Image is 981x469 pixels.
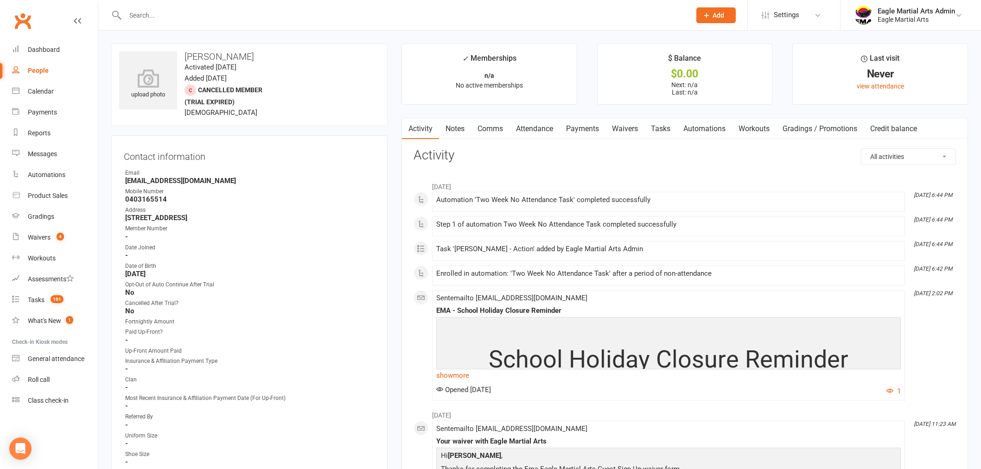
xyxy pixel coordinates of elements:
a: Waivers [605,118,644,139]
p: Next: n/a Last: n/a [606,81,764,96]
a: Payments [12,102,98,123]
strong: - [125,251,375,260]
span: Opened [DATE] [436,386,491,394]
div: Member Number [125,224,375,233]
div: upload photo [119,69,177,100]
span: Add [713,12,724,19]
div: Shoe Size [125,450,375,459]
div: Referred By [125,412,375,421]
div: Eagle Martial Arts Admin [878,7,955,15]
a: Automations [677,118,732,139]
div: Dashboard [28,46,60,53]
div: Assessments [28,275,74,283]
div: Cancelled After Trial? [125,299,375,308]
span: Sent email to [EMAIL_ADDRESS][DOMAIN_NAME] [436,294,587,302]
div: Memberships [462,52,516,70]
div: What's New [28,317,61,324]
strong: - [125,458,375,466]
span: 4 [57,233,64,241]
h3: [PERSON_NAME] [119,51,380,62]
div: Payments [28,108,57,116]
div: Uniform Size [125,431,375,440]
a: Payments [560,118,605,139]
div: Automation 'Two Week No Attendance Task' completed successfully [436,196,901,204]
strong: - [125,439,375,448]
a: Automations [12,165,98,185]
span: 101 [51,295,64,303]
strong: No [125,288,375,297]
i: [DATE] 6:44 PM [914,216,952,223]
a: view attendance [857,82,904,90]
button: Add [696,7,736,23]
div: Address [125,206,375,215]
i: [DATE] 6:44 PM [914,192,952,198]
div: Class check-in [28,397,69,404]
a: Reports [12,123,98,144]
div: EMA - School Holiday Closure Reminder [436,307,901,315]
span: No active memberships [456,82,523,89]
a: What's New1 [12,311,98,331]
div: General attendance [28,355,84,362]
strong: - [125,365,375,373]
i: [DATE] 11:23 AM [914,421,956,427]
span: Cancelled member (trial expired) [185,86,262,106]
span: Sent email to [EMAIL_ADDRESS][DOMAIN_NAME] [436,425,587,433]
a: Workouts [732,118,776,139]
a: Product Sales [12,185,98,206]
strong: n/a [484,72,494,79]
div: Most Recent Insurance & Affiliation Payment Date (For Up-Front) [125,394,375,403]
div: Mobile Number [125,187,375,196]
i: [DATE] 6:42 PM [914,266,952,272]
span: [DEMOGRAPHIC_DATA] [185,108,257,117]
div: Date of Birth [125,262,375,271]
p: Hi , [439,450,898,463]
i: [DATE] 6:44 PM [914,241,952,247]
div: Eagle Martial Arts [878,15,955,24]
a: Notes [439,118,471,139]
strong: - [125,383,375,392]
div: Tasks [28,296,45,304]
a: Gradings [12,206,98,227]
div: Date Joined [125,243,375,252]
div: $ Balance [668,52,701,69]
div: People [28,67,49,74]
a: Comms [471,118,510,139]
h3: Contact information [124,148,375,162]
div: Enrolled in automation: 'Two Week No Attendance Task' after a period of non-attendance [436,270,901,278]
a: Workouts [12,248,98,269]
div: Open Intercom Messenger [9,437,32,460]
div: Your waiver with Eagle Martial Arts [436,437,901,445]
div: Waivers [28,234,51,241]
div: Messages [28,150,57,158]
time: Activated [DATE] [185,63,236,71]
strong: [STREET_ADDRESS] [125,214,375,222]
a: Messages [12,144,98,165]
a: General attendance kiosk mode [12,349,98,369]
strong: - [125,402,375,410]
div: Automations [28,171,65,178]
div: Insurance & Affiliation Payment Type [125,357,375,366]
strong: 0403165514 [125,195,375,203]
div: Opt-Out of Auto Continue After Trial [125,280,375,289]
a: Calendar [12,81,98,102]
div: Task '[PERSON_NAME] - Action' added by Eagle Martial Arts Admin [436,245,901,253]
strong: [PERSON_NAME] [448,451,501,460]
input: Search... [122,9,684,22]
div: Up-Front Amount Paid [125,347,375,355]
div: Roll call [28,376,50,383]
div: Clan [125,375,375,384]
a: Tasks [644,118,677,139]
a: People [12,60,98,81]
a: Gradings / Promotions [776,118,864,139]
strong: - [125,336,375,344]
h3: Activity [414,148,956,163]
a: Dashboard [12,39,98,60]
h1: School Holiday Closure Reminder [439,346,898,373]
div: Workouts [28,254,56,262]
div: Product Sales [28,192,68,199]
strong: [EMAIL_ADDRESS][DOMAIN_NAME] [125,177,375,185]
a: Waivers 4 [12,227,98,248]
strong: - [125,233,375,241]
a: Credit balance [864,118,924,139]
div: Never [801,69,959,79]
